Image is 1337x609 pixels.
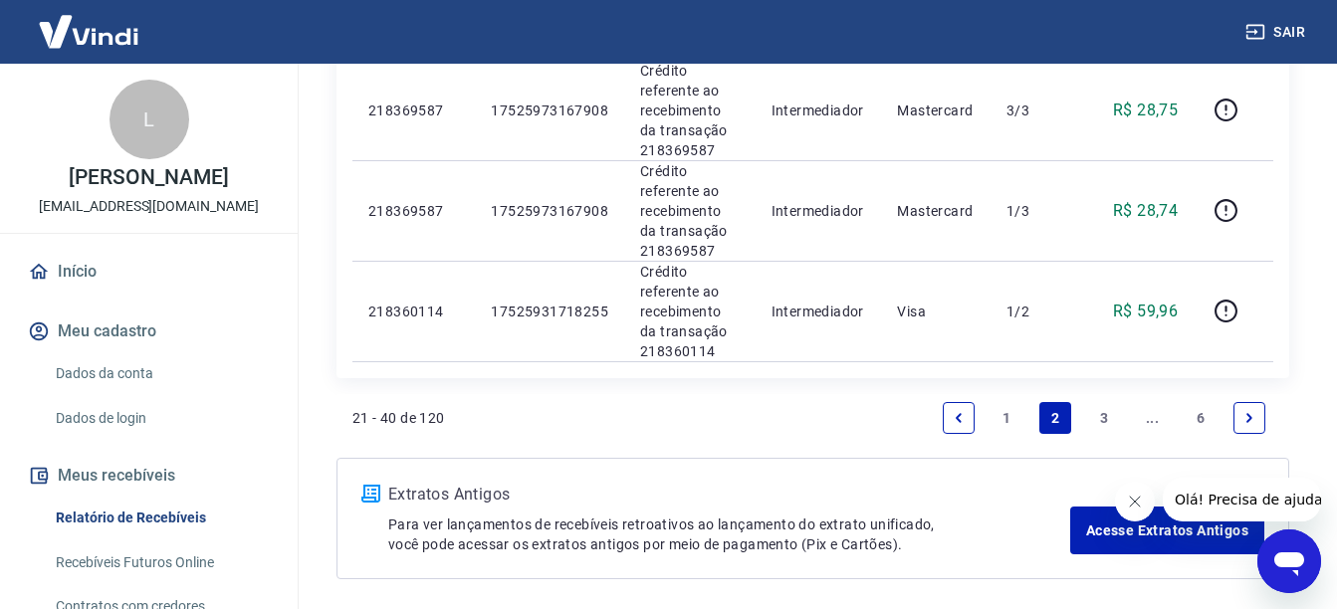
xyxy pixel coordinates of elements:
p: Visa [897,302,975,321]
p: 21 - 40 de 120 [352,408,445,428]
a: Previous page [943,402,975,434]
ul: Pagination [935,394,1273,442]
a: Page 1 [992,402,1023,434]
p: Crédito referente ao recebimento da transação 218369587 [640,161,740,261]
p: Intermediador [772,101,866,120]
p: Mastercard [897,201,975,221]
img: ícone [361,485,380,503]
p: 218369587 [368,101,459,120]
button: Meus recebíveis [24,454,274,498]
p: [EMAIL_ADDRESS][DOMAIN_NAME] [39,196,259,217]
p: 218369587 [368,201,459,221]
p: Intermediador [772,201,866,221]
p: Intermediador [772,302,866,321]
iframe: Botão para abrir a janela de mensagens [1257,529,1321,593]
p: Crédito referente ao recebimento da transação 218360114 [640,262,740,361]
p: R$ 28,75 [1113,99,1178,122]
p: 1/2 [1006,302,1065,321]
a: Jump forward [1137,402,1169,434]
a: Page 3 [1088,402,1120,434]
div: L [110,80,189,159]
p: 1/3 [1006,201,1065,221]
span: Olá! Precisa de ajuda? [12,14,167,30]
p: 17525973167908 [491,201,608,221]
p: Para ver lançamentos de recebíveis retroativos ao lançamento do extrato unificado, você pode aces... [388,514,1070,554]
p: 17525931718255 [491,302,608,321]
p: R$ 59,96 [1113,300,1178,323]
p: Crédito referente ao recebimento da transação 218369587 [640,61,740,160]
a: Dados de login [48,398,274,439]
iframe: Mensagem da empresa [1163,478,1321,521]
p: 3/3 [1006,101,1065,120]
a: Recebíveis Futuros Online [48,542,274,583]
a: Next page [1233,402,1265,434]
p: Extratos Antigos [388,483,1070,507]
img: Vindi [24,1,153,62]
a: Dados da conta [48,353,274,394]
a: Início [24,250,274,294]
a: Relatório de Recebíveis [48,498,274,538]
p: 218360114 [368,302,459,321]
iframe: Fechar mensagem [1115,482,1155,521]
p: [PERSON_NAME] [69,167,228,188]
p: Mastercard [897,101,975,120]
p: 17525973167908 [491,101,608,120]
button: Sair [1241,14,1313,51]
a: Acesse Extratos Antigos [1070,507,1264,554]
p: R$ 28,74 [1113,199,1178,223]
a: Page 2 is your current page [1039,402,1071,434]
a: Page 6 [1185,402,1217,434]
button: Meu cadastro [24,309,274,353]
